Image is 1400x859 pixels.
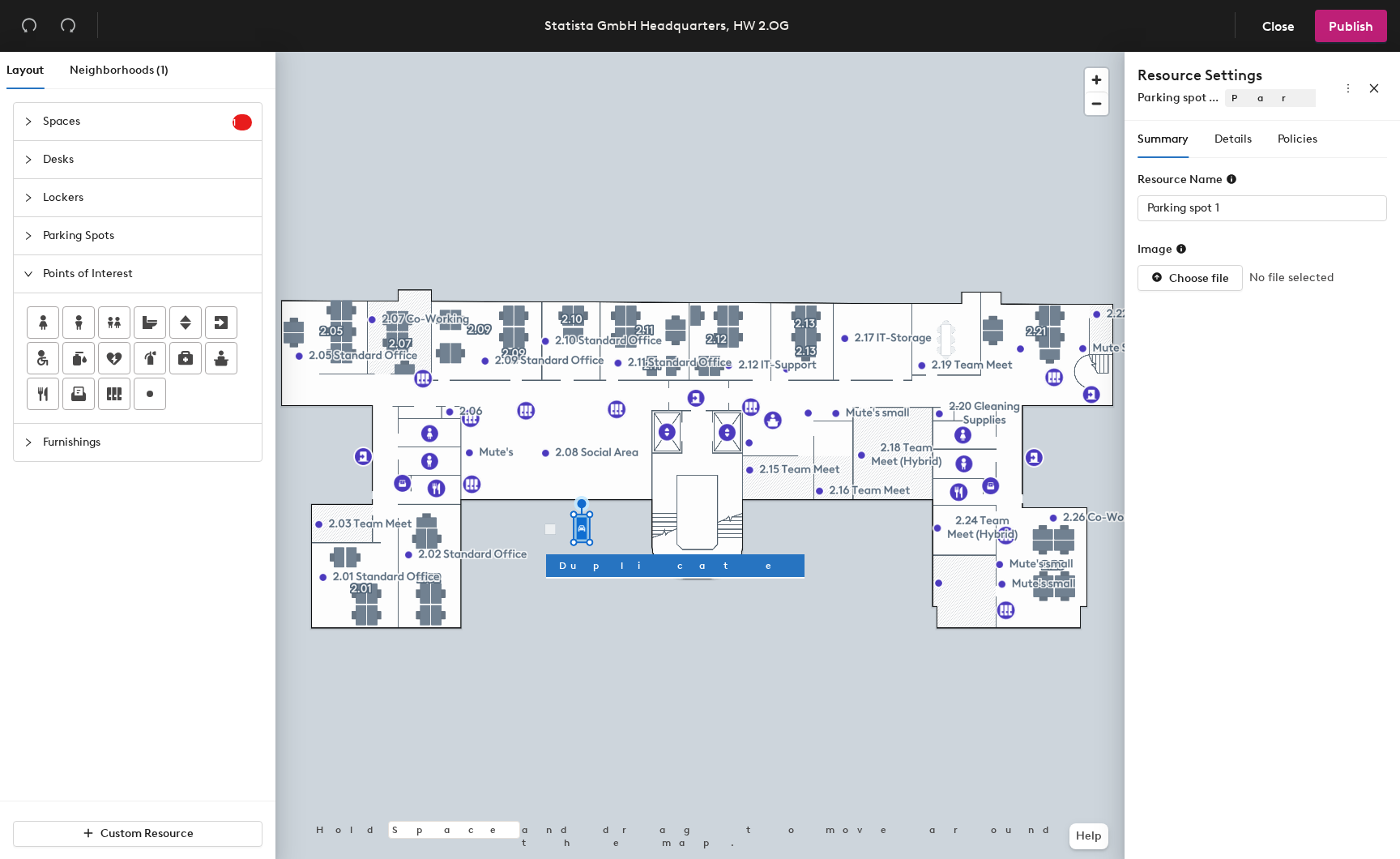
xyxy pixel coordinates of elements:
span: Parking Spots [43,217,252,254]
h4: Resource Settings [1137,65,1316,86]
span: 1 [233,117,252,128]
div: Statista GmbH Headquarters, HW 2.OG [544,15,789,36]
span: Details [1214,132,1252,146]
button: Close [1248,10,1308,42]
div: Resource Name [1137,173,1237,186]
span: collapsed [23,117,33,126]
sup: 1 [233,114,252,130]
button: Choose file [1137,265,1243,291]
span: Neighborhoods (1) [70,63,169,77]
span: Duplicate [559,558,792,573]
span: collapsed [23,438,33,447]
div: Image [1137,242,1187,256]
span: Spaces [43,103,233,140]
button: Duplicate [546,554,805,577]
button: Help [1069,823,1108,849]
span: close [1368,83,1380,94]
button: Publish [1315,10,1387,42]
span: Lockers [43,179,252,216]
span: No file selected [1249,269,1334,287]
span: Close [1262,19,1295,34]
button: Undo (⌘ + Z) [13,10,45,42]
span: collapsed [23,155,33,165]
span: Summary [1137,132,1189,146]
span: collapsed [23,193,33,203]
span: more [1342,83,1354,94]
span: Choose file [1169,271,1229,285]
button: Custom Resource [13,821,262,847]
span: Publish [1329,19,1373,34]
span: expanded [23,269,33,279]
span: undo [21,17,37,33]
span: Points of Interest [43,255,252,293]
span: collapsed [23,231,33,241]
input: Unknown Parking Spots [1137,195,1387,221]
span: Furnishings [43,424,252,461]
span: Custom Resource [100,827,194,840]
span: Desks [43,141,252,178]
span: Parking spot ... [1137,91,1219,105]
button: Redo (⌘ + ⇧ + Z) [52,10,84,42]
span: Policies [1278,132,1317,146]
span: Layout [6,63,44,77]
